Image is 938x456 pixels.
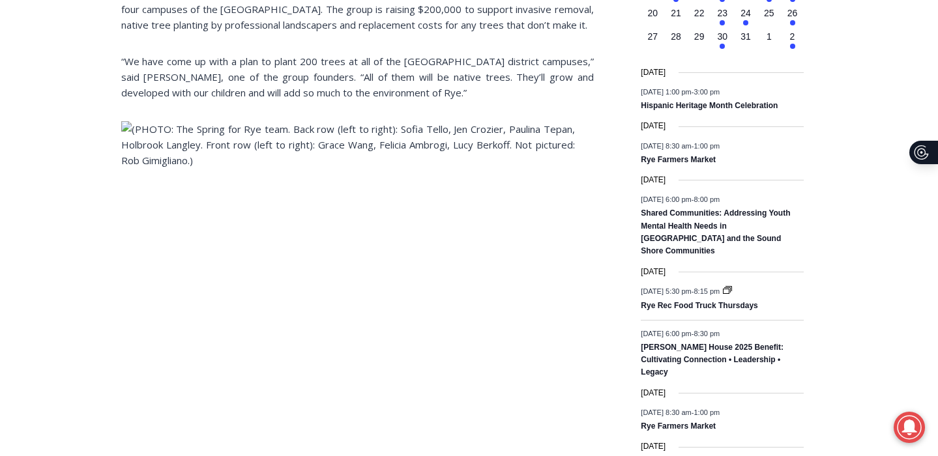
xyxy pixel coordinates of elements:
[688,30,711,53] button: 29
[694,88,720,96] span: 3:00 pm
[641,66,666,79] time: [DATE]
[641,174,666,186] time: [DATE]
[734,7,757,30] button: 24 Has events
[767,31,772,42] time: 1
[720,20,725,25] em: Has events
[641,155,716,165] a: Rye Farmers Market
[664,30,688,53] button: 28
[694,195,720,203] span: 8:00 pm
[664,7,688,30] button: 21
[641,141,720,149] time: -
[641,141,691,149] span: [DATE] 8:30 am
[641,343,784,378] a: [PERSON_NAME] House 2025 Benefit: Cultivating Connection • Leadership • Legacy
[641,329,691,337] span: [DATE] 6:00 pm
[641,195,691,203] span: [DATE] 6:00 pm
[641,287,691,295] span: [DATE] 5:30 pm
[718,31,728,42] time: 30
[781,30,804,53] button: 2 Has events
[694,31,705,42] time: 29
[743,20,748,25] em: Has events
[718,8,728,18] time: 23
[647,8,658,18] time: 20
[641,88,720,96] time: -
[641,30,664,53] button: 27
[734,30,757,53] button: 31
[740,8,751,18] time: 24
[641,440,666,453] time: [DATE]
[647,31,658,42] time: 27
[694,408,720,416] span: 1:00 pm
[641,387,666,399] time: [DATE]
[740,31,751,42] time: 31
[694,8,705,18] time: 22
[671,31,681,42] time: 28
[688,7,711,30] button: 22
[694,287,720,295] span: 8:15 pm
[121,53,594,100] p: “We have come up with a plan to plant 200 trees at all of the [GEOGRAPHIC_DATA] district campuses...
[671,8,681,18] time: 21
[790,31,795,42] time: 2
[641,208,790,257] a: Shared Communities: Addressing Youth Mental Health Needs in [GEOGRAPHIC_DATA] and the Sound Shore...
[641,120,666,132] time: [DATE]
[641,421,716,432] a: Rye Farmers Market
[694,141,720,149] span: 1:00 pm
[720,44,725,49] em: Has events
[641,287,722,295] time: -
[787,8,798,18] time: 26
[641,195,720,203] time: -
[790,20,795,25] em: Has events
[694,329,720,337] span: 8:30 pm
[757,7,781,30] button: 25
[711,7,735,30] button: 23 Has events
[781,7,804,30] button: 26 Has events
[641,266,666,278] time: [DATE]
[641,101,778,111] a: Hispanic Heritage Month Celebration
[641,408,720,416] time: -
[711,30,735,53] button: 30 Has events
[641,408,691,416] span: [DATE] 8:30 am
[757,30,781,53] button: 1
[790,44,795,49] em: Has events
[764,8,774,18] time: 25
[641,301,757,311] a: Rye Rec Food Truck Thursdays
[641,7,664,30] button: 20
[641,88,691,96] span: [DATE] 1:00 pm
[641,329,720,337] time: -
